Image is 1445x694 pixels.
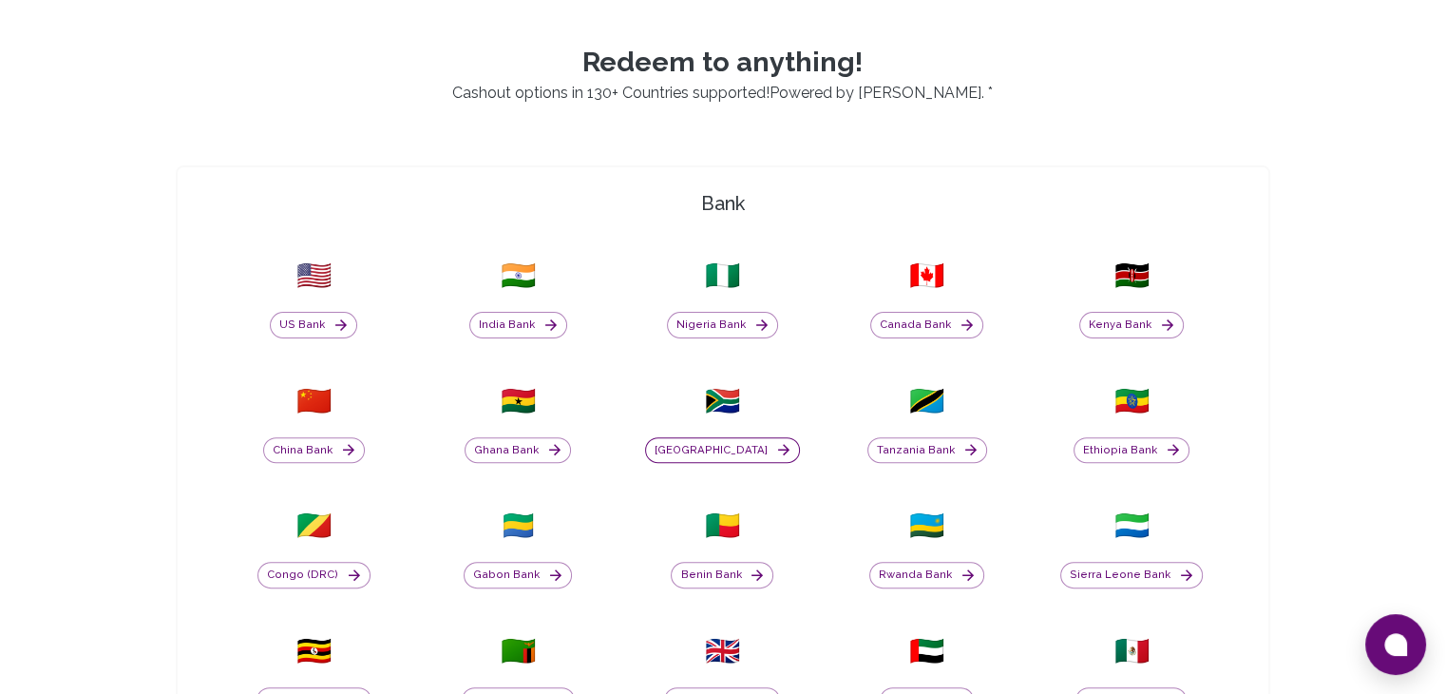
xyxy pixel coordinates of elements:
[909,384,944,418] span: 🇹🇿
[867,437,987,464] button: Tanzania Bank
[1113,634,1149,668] span: 🇲🇽
[1079,312,1184,338] button: Kenya Bank
[270,312,357,338] button: US Bank
[1365,614,1426,675] button: Open chat window
[469,312,567,338] button: India Bank
[1074,437,1189,464] button: Ethiopia Bank
[705,509,740,543] span: 🇧🇯
[465,437,571,464] button: Ghana Bank
[296,634,332,668] span: 🇺🇬
[501,259,536,293] span: 🇮🇳
[185,190,1261,217] h4: Bank
[296,384,332,418] span: 🇨🇳
[153,82,1293,105] p: Cashout options in 130+ Countries supported! . *
[909,634,944,668] span: 🇦🇪
[645,437,800,464] button: [GEOGRAPHIC_DATA]
[501,384,536,418] span: 🇬🇭
[667,312,778,338] button: Nigeria Bank
[671,562,773,588] button: Benin Bank
[705,384,740,418] span: 🇿🇦
[870,312,983,338] button: Canada Bank
[1060,562,1203,588] button: Sierra Leone Bank
[909,259,944,293] span: 🇨🇦
[705,634,740,668] span: 🇬🇧
[257,562,371,588] button: Congo (DRC)
[1113,384,1149,418] span: 🇪🇹
[1113,259,1149,293] span: 🇰🇪
[263,437,365,464] button: China Bank
[770,84,981,102] a: Powered by [PERSON_NAME]
[1113,509,1149,543] span: 🇸🇱
[464,562,572,588] button: Gabon Bank
[153,46,1293,79] p: Redeem to anything!
[501,634,536,668] span: 🇿🇲
[909,509,944,543] span: 🇷🇼
[296,259,332,293] span: 🇺🇸
[869,562,984,588] button: Rwanda Bank
[296,509,332,543] span: 🇨🇬
[705,259,740,293] span: 🇳🇬
[501,509,536,543] span: 🇬🇦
